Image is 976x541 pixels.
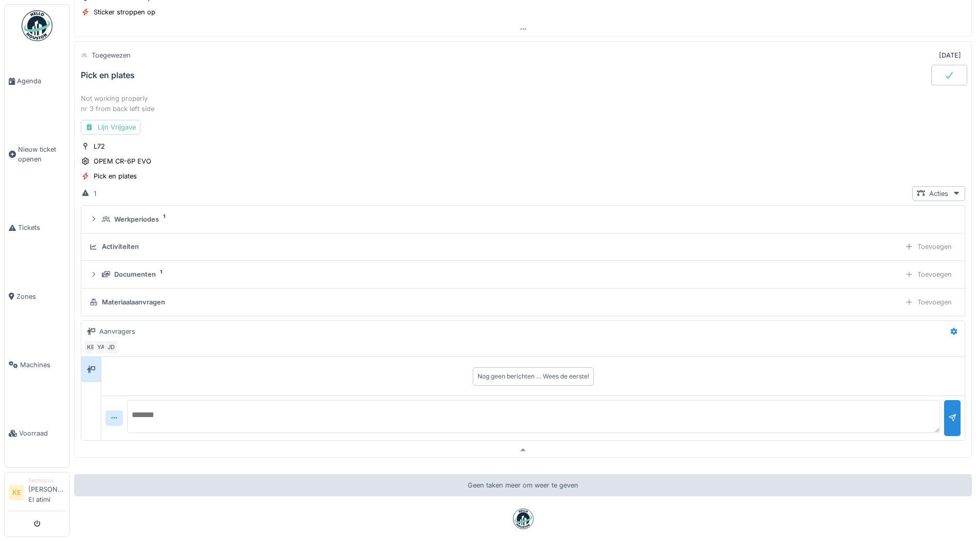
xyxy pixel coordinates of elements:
[85,265,961,284] summary: Documenten1Toevoegen
[102,242,139,251] div: Activiteiten
[5,194,69,262] a: Tickets
[102,297,165,307] div: Materiaalaanvragen
[99,327,135,336] div: Aanvragers
[18,145,65,164] span: Nieuw ticket openen
[939,50,961,60] div: [DATE]
[94,189,96,199] div: 1
[94,340,108,354] div: YA
[9,477,65,511] a: KE Technicus[PERSON_NAME] El atimi
[83,340,98,354] div: KE
[22,10,52,41] img: Badge_color-CXgf-gQk.svg
[9,485,24,500] li: KE
[18,223,65,232] span: Tickets
[5,115,69,193] a: Nieuw ticket openen
[94,141,105,151] div: L72
[81,94,965,113] div: Not working properly nr 3 from back left side
[5,399,69,467] a: Voorraad
[74,474,972,496] div: Geen taken meer om weer te geven
[5,262,69,331] a: Zones
[912,186,965,201] div: Acties
[20,360,65,370] span: Machines
[85,238,961,257] summary: ActiviteitenToevoegen
[94,156,151,166] div: OPEM CR-6P EVO
[513,509,534,529] img: badge-BVDL4wpA.svg
[94,171,137,181] div: Pick en plates
[104,340,118,354] div: JD
[92,50,131,60] div: Toegewezen
[81,70,135,80] div: Pick en plates
[114,269,156,279] div: Documenten
[477,372,589,381] div: Nog geen berichten … Wees de eerste!
[17,76,65,86] span: Agenda
[85,210,961,229] summary: Werkperiodes1
[900,295,956,310] div: Toevoegen
[94,7,155,17] div: Sticker stroppen op
[900,267,956,282] div: Toevoegen
[16,292,65,301] span: Zones
[28,477,65,484] div: Technicus
[28,477,65,509] li: [PERSON_NAME] El atimi
[5,47,69,115] a: Agenda
[19,428,65,438] span: Voorraad
[114,214,159,224] div: Werkperiodes
[900,239,956,254] div: Toevoegen
[81,120,140,135] div: Lijn Vrijgave
[85,293,961,312] summary: MateriaalaanvragenToevoegen
[5,331,69,399] a: Machines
